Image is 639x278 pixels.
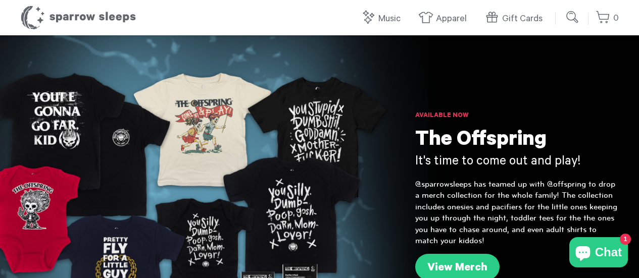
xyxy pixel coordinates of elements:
a: 0 [596,8,619,29]
a: Gift Cards [484,8,548,30]
p: @sparrowsleeps has teamed up with @offspring to drop a merch collection for the whole family! The... [415,179,619,246]
a: Music [361,8,406,30]
a: Apparel [418,8,472,30]
input: Submit [563,7,583,27]
h1: Sparrow Sleeps [20,5,136,30]
h1: The Offspring [415,129,619,154]
inbox-online-store-chat: Shopify online store chat [566,237,631,270]
h6: Available Now [415,111,619,121]
h3: It's time to come out and play! [415,154,619,171]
